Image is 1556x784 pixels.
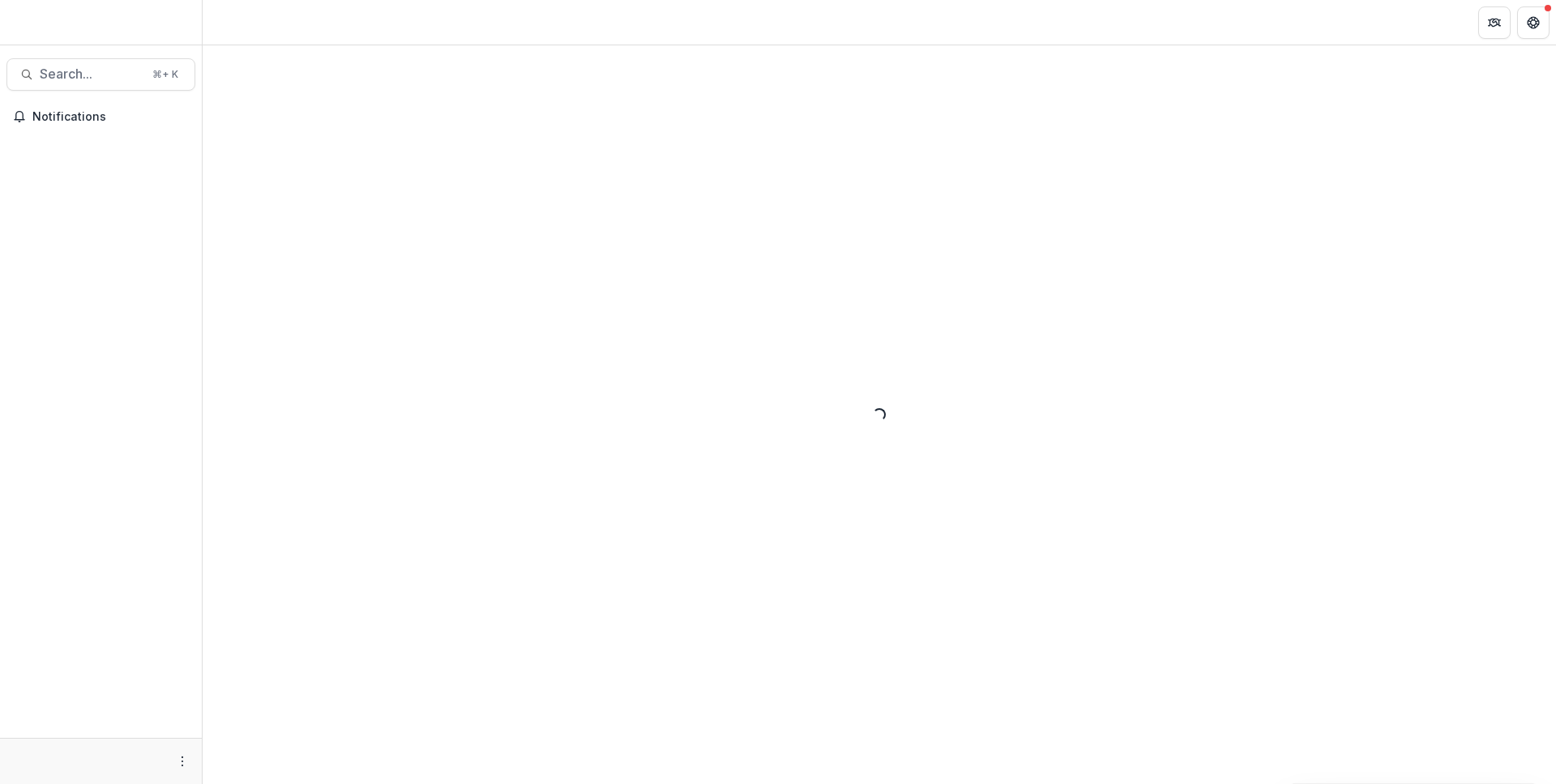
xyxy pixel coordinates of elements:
[32,110,189,124] span: Notifications
[6,104,195,130] button: Notifications
[6,58,195,91] button: Search...
[173,752,192,771] button: More
[149,66,182,83] div: ⌘ + K
[40,66,143,82] span: Search...
[1517,6,1550,39] button: Get Help
[1478,6,1511,39] button: Partners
